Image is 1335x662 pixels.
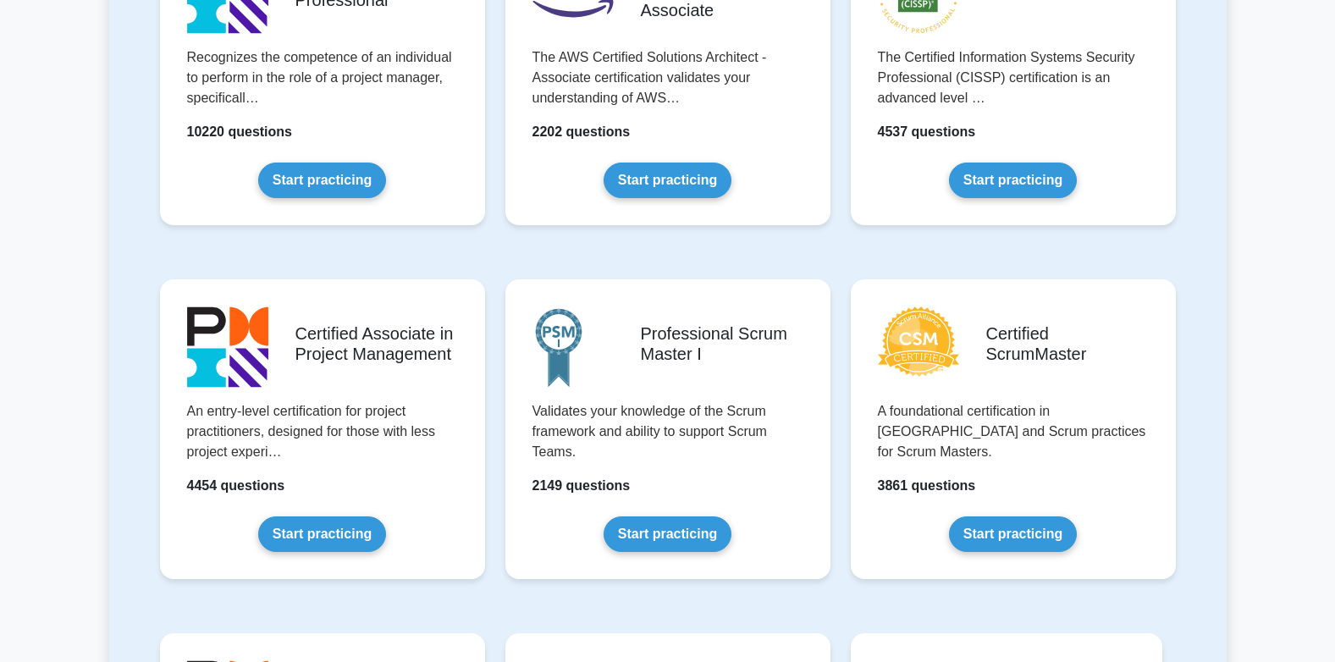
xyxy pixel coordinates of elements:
[258,516,386,552] a: Start practicing
[604,516,731,552] a: Start practicing
[604,163,731,198] a: Start practicing
[949,163,1077,198] a: Start practicing
[949,516,1077,552] a: Start practicing
[258,163,386,198] a: Start practicing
